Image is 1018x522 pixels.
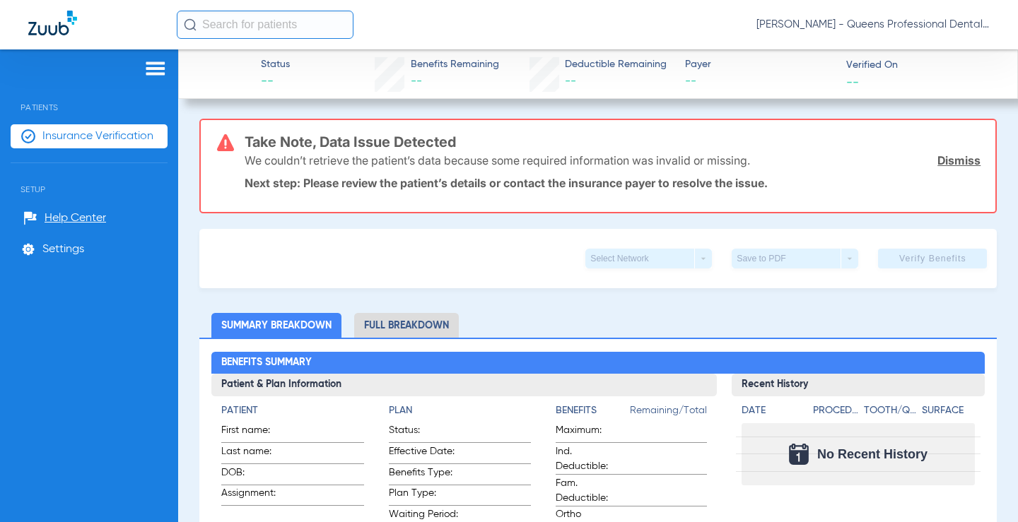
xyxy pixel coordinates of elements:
[245,176,981,190] p: Next step: Please review the patient’s details or contact the insurance payer to resolve the issue.
[732,374,985,396] h3: Recent History
[742,403,801,418] h4: Date
[221,444,291,463] span: Last name:
[817,447,928,461] span: No Recent History
[42,242,84,256] span: Settings
[11,163,168,194] span: Setup
[922,403,975,423] app-breakdown-title: Surface
[630,403,707,423] span: Remaining/Total
[221,465,291,485] span: DOB:
[685,57,834,72] span: Payer
[221,486,291,505] span: Assignment:
[184,18,197,31] img: Search Icon
[217,134,234,151] img: error-icon
[245,153,750,167] p: We couldn’t retrieve the patient’s data because some required information was invalid or missing.
[556,403,630,418] h4: Benefits
[261,57,290,72] span: Status
[221,403,364,418] h4: Patient
[42,129,153,143] span: Insurance Verification
[846,58,995,73] span: Verified On
[45,211,106,225] span: Help Center
[211,313,341,338] li: Summary Breakdown
[23,211,106,225] a: Help Center
[556,423,625,442] span: Maximum:
[756,18,990,32] span: [PERSON_NAME] - Queens Professional Dental Care
[411,57,499,72] span: Benefits Remaining
[789,444,809,465] img: Calendar
[28,11,77,35] img: Zuub Logo
[389,486,458,505] span: Plan Type:
[922,403,975,418] h4: Surface
[565,76,576,87] span: --
[221,423,291,442] span: First name:
[389,465,458,485] span: Benefits Type:
[556,444,625,474] span: Ind. Deductible:
[565,57,667,72] span: Deductible Remaining
[245,135,981,149] h3: Take Note, Data Issue Detected
[144,60,167,77] img: hamburger-icon
[864,403,917,423] app-breakdown-title: Tooth/Quad
[411,76,422,87] span: --
[742,403,801,423] app-breakdown-title: Date
[261,73,290,90] span: --
[211,374,717,396] h3: Patient & Plan Information
[846,74,859,89] span: --
[556,403,630,423] app-breakdown-title: Benefits
[11,81,168,112] span: Patients
[354,313,459,338] li: Full Breakdown
[211,352,985,374] h2: Benefits Summary
[556,476,625,506] span: Fam. Deductible:
[813,403,859,418] h4: Procedure
[389,403,532,418] h4: Plan
[937,153,981,167] a: Dismiss
[864,403,917,418] h4: Tooth/Quad
[389,423,458,442] span: Status:
[685,73,834,90] span: --
[177,11,353,39] input: Search for patients
[389,444,458,463] span: Effective Date:
[813,403,859,423] app-breakdown-title: Procedure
